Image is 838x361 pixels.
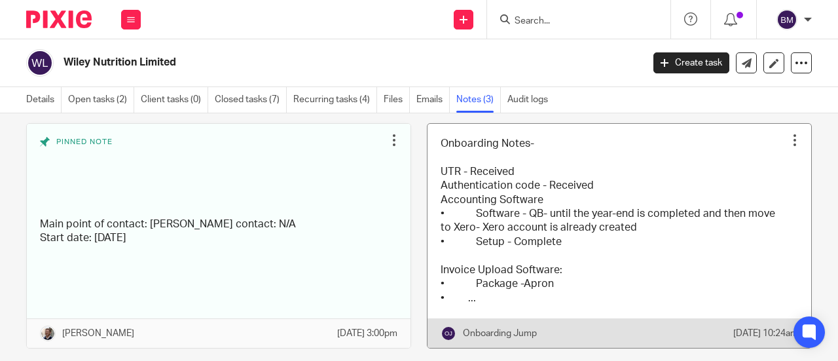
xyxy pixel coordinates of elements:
[337,327,397,340] p: [DATE] 3:00pm
[40,326,56,341] img: Matt%20Circle.png
[26,87,62,113] a: Details
[441,326,456,341] img: svg%3E
[26,49,54,77] img: svg%3E
[141,87,208,113] a: Client tasks (0)
[68,87,134,113] a: Open tasks (2)
[215,87,287,113] a: Closed tasks (7)
[733,327,798,340] p: [DATE] 10:24am
[463,327,537,340] p: Onboarding Jump
[653,52,729,73] a: Create task
[62,327,134,340] p: [PERSON_NAME]
[513,16,631,28] input: Search
[384,87,410,113] a: Files
[26,10,92,28] img: Pixie
[293,87,377,113] a: Recurring tasks (4)
[507,87,555,113] a: Audit logs
[40,137,384,208] div: Pinned note
[416,87,450,113] a: Emails
[776,9,797,30] img: svg%3E
[456,87,501,113] a: Notes (3)
[64,56,520,69] h2: Wiley Nutrition Limited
